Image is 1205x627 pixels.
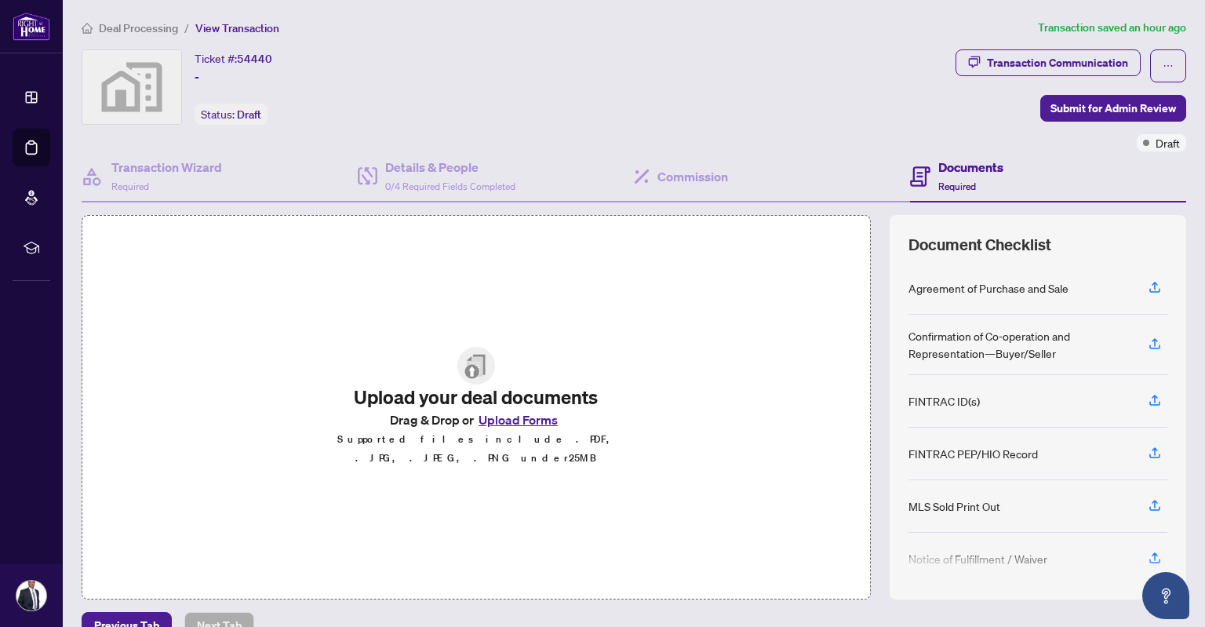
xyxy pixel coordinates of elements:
[237,108,261,122] span: Draft
[16,581,46,611] img: Profile Icon
[82,23,93,34] span: home
[195,67,199,86] span: -
[111,180,149,192] span: Required
[111,158,222,177] h4: Transaction Wizard
[908,445,1038,462] div: FINTRAC PEP/HIO Record
[1156,134,1180,151] span: Draft
[237,52,272,66] span: 54440
[385,158,515,177] h4: Details & People
[908,392,980,410] div: FINTRAC ID(s)
[385,180,515,192] span: 0/4 Required Fields Completed
[298,334,654,480] span: File UploadUpload your deal documentsDrag & Drop orUpload FormsSupported files include .PDF, .JPG...
[938,158,1003,177] h4: Documents
[987,50,1128,75] div: Transaction Communication
[457,347,495,385] img: File Upload
[956,49,1141,76] button: Transaction Communication
[13,12,50,41] img: logo
[195,21,279,35] span: View Transaction
[938,180,976,192] span: Required
[311,430,642,468] p: Supported files include .PDF, .JPG, .JPEG, .PNG under 25 MB
[1038,19,1186,37] article: Transaction saved an hour ago
[908,279,1068,297] div: Agreement of Purchase and Sale
[82,50,181,124] img: svg%3e
[908,498,1000,515] div: MLS Sold Print Out
[311,385,642,410] h2: Upload your deal documents
[908,550,1047,567] div: Notice of Fulfillment / Waiver
[1040,95,1186,122] button: Submit for Admin Review
[99,21,178,35] span: Deal Processing
[474,410,562,430] button: Upload Forms
[195,104,268,125] div: Status:
[657,167,728,186] h4: Commission
[908,234,1051,256] span: Document Checklist
[195,49,272,67] div: Ticket #:
[1163,60,1174,71] span: ellipsis
[1050,96,1176,121] span: Submit for Admin Review
[390,410,562,430] span: Drag & Drop or
[184,19,189,37] li: /
[1142,572,1189,619] button: Open asap
[908,327,1130,362] div: Confirmation of Co-operation and Representation—Buyer/Seller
